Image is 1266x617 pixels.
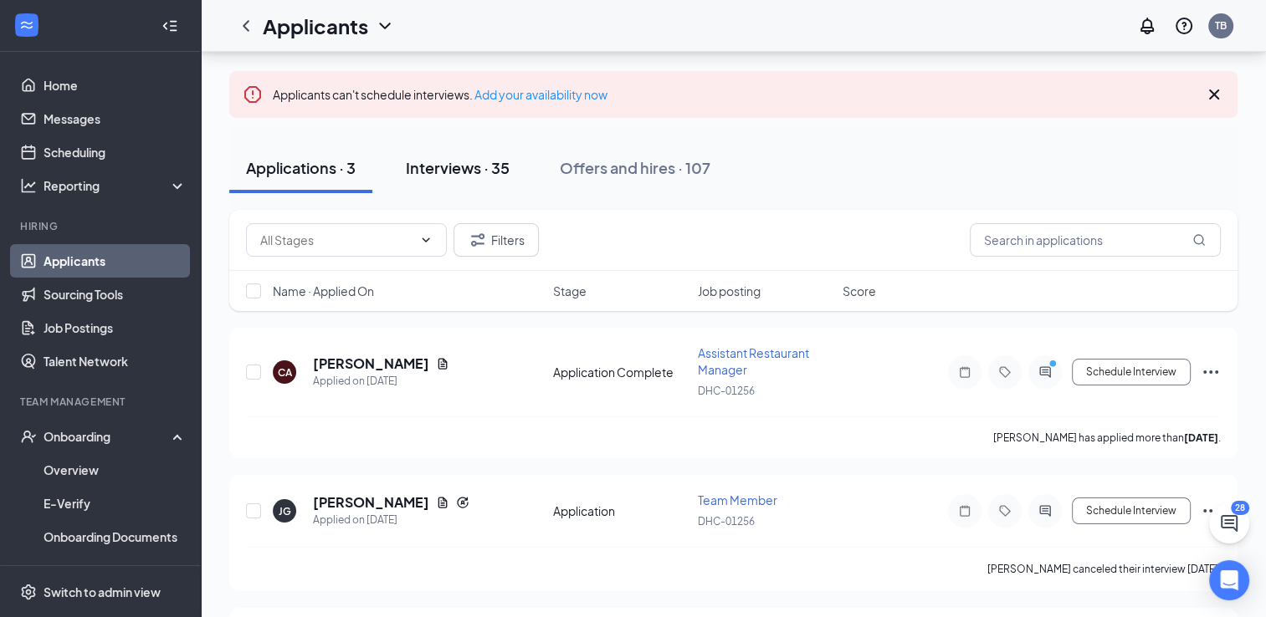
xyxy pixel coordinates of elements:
[20,219,183,233] div: Hiring
[1204,84,1224,105] svg: Cross
[236,16,256,36] svg: ChevronLeft
[1192,233,1206,247] svg: MagnifyingGlass
[1035,504,1055,518] svg: ActiveChat
[1201,501,1221,521] svg: Ellipses
[44,553,187,587] a: Activity log
[1072,497,1191,524] button: Schedule Interview
[406,157,510,178] div: Interviews · 35
[273,283,374,299] span: Name · Applied On
[44,520,187,553] a: Onboarding Documents
[468,230,488,250] svg: Filter
[995,365,1015,379] svg: Tag
[474,87,607,102] a: Add your availability now
[1201,362,1221,382] svg: Ellipses
[1215,18,1227,33] div: TB
[698,385,755,397] span: DHC-01256
[44,177,187,194] div: Reporting
[436,357,449,370] svg: Document
[44,244,187,278] a: Applicants
[246,157,356,178] div: Applications · 3
[20,428,37,445] svg: UserCheck
[970,223,1221,257] input: Search in applications
[44,278,187,311] a: Sourcing Tools
[1231,501,1249,515] div: 28
[161,18,178,34] svg: Collapse
[20,177,37,194] svg: Analysis
[279,504,291,518] div: JG
[419,233,433,247] svg: ChevronDown
[44,344,187,378] a: Talent Network
[553,283,587,299] span: Stage
[698,492,777,507] span: Team Member
[273,87,607,102] span: Applicants can't schedule interviews.
[843,283,876,299] span: Score
[698,345,809,377] span: Assistant Restaurant Manager
[1209,560,1249,600] div: Open Intercom Messenger
[1174,16,1194,36] svg: QuestionInfo
[1209,503,1249,543] button: ChatActive
[955,365,975,379] svg: Note
[436,496,449,509] svg: Document
[1219,513,1239,533] svg: ChatActive
[553,502,688,519] div: Application
[698,515,755,528] span: DHC-01256
[1045,359,1065,372] svg: PrimaryDot
[454,223,539,257] button: Filter Filters
[44,135,187,169] a: Scheduling
[44,584,161,600] div: Switch to admin view
[560,157,710,178] div: Offers and hires · 107
[44,102,187,135] a: Messages
[260,231,413,249] input: All Stages
[987,561,1221,578] div: [PERSON_NAME] canceled their interview [DATE].
[18,17,35,33] svg: WorkstreamLogo
[553,364,688,380] div: Application Complete
[698,283,761,299] span: Job posting
[44,69,187,102] a: Home
[1184,431,1218,444] b: [DATE]
[313,493,429,512] h5: [PERSON_NAME]
[1035,365,1055,379] svg: ActiveChat
[995,504,1015,518] svg: Tag
[278,365,292,380] div: CA
[313,354,429,373] h5: [PERSON_NAME]
[1072,359,1191,385] button: Schedule Interview
[1137,16,1157,36] svg: Notifications
[313,373,449,390] div: Applied on [DATE]
[20,584,37,600] svg: Settings
[44,428,172,445] div: Onboarding
[456,496,469,509] svg: Reapply
[375,16,395,36] svg: ChevronDown
[263,12,368,40] h1: Applicants
[993,431,1221,445] p: [PERSON_NAME] has applied more than .
[313,512,469,528] div: Applied on [DATE]
[20,395,183,409] div: Team Management
[44,487,187,520] a: E-Verify
[243,84,263,105] svg: Error
[44,311,187,344] a: Job Postings
[955,504,975,518] svg: Note
[44,453,187,487] a: Overview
